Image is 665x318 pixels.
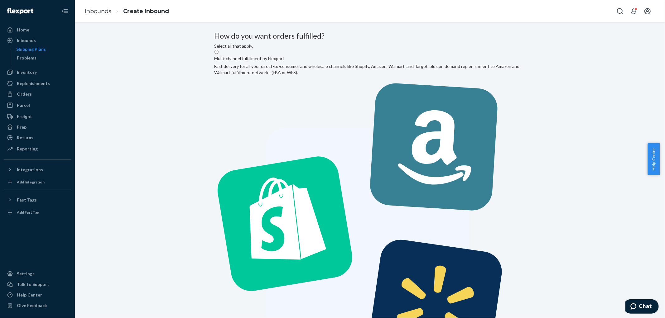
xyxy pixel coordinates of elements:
[80,2,174,21] ol: breadcrumbs
[648,143,660,175] button: Help Center
[17,102,30,108] div: Parcel
[17,113,32,120] div: Freight
[4,165,71,175] button: Integrations
[17,197,37,203] div: Fast Tags
[641,5,654,17] button: Open account menu
[17,146,38,152] div: Reporting
[214,63,526,76] div: Fast delivery for all your direct-to-consumer and wholesale channels like Shopify, Amazon, Walmar...
[4,100,71,110] a: Parcel
[7,8,33,14] img: Flexport logo
[4,301,71,311] button: Give Feedback
[4,195,71,205] button: Fast Tags
[4,207,71,217] a: Add Fast Tag
[17,271,35,277] div: Settings
[4,133,71,143] a: Returns
[4,36,71,45] a: Inbounds
[59,5,71,17] button: Close Navigation
[4,89,71,99] a: Orders
[614,5,626,17] button: Open Search Box
[17,46,46,52] div: Shipping Plans
[4,269,71,279] a: Settings
[14,53,71,63] a: Problems
[4,279,71,289] button: Talk to Support
[17,80,50,87] div: Replenishments
[214,55,285,62] label: Multi-channel fulfillment by Flexport
[4,122,71,132] a: Prep
[17,179,45,185] div: Add Integration
[4,144,71,154] a: Reporting
[14,46,71,52] a: Shipping Plans
[4,25,71,35] a: Home
[17,55,37,61] div: Problems
[4,67,71,77] a: Inventory
[4,177,71,187] a: Add Integration
[17,302,47,309] div: Give Feedback
[214,32,526,40] h3: How do you want orders fulfilled?
[17,27,29,33] div: Home
[17,167,43,173] div: Integrations
[4,112,71,121] a: Freight
[214,43,526,49] div: Select all that apply.
[4,78,71,88] a: Replenishments
[17,292,42,298] div: Help Center
[17,135,33,141] div: Returns
[214,50,219,54] input: Multi-channel fulfillment by FlexportFast delivery for all your direct-to-consumer and wholesale ...
[85,8,111,15] a: Inbounds
[17,91,32,97] div: Orders
[17,124,27,130] div: Prep
[628,5,640,17] button: Open notifications
[123,8,169,15] a: Create Inbound
[17,210,39,215] div: Add Fast Tag
[17,281,49,287] div: Talk to Support
[17,69,37,75] div: Inventory
[625,299,659,315] iframe: Opens a widget where you can chat to one of our agents
[4,290,71,300] a: Help Center
[17,37,36,44] div: Inbounds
